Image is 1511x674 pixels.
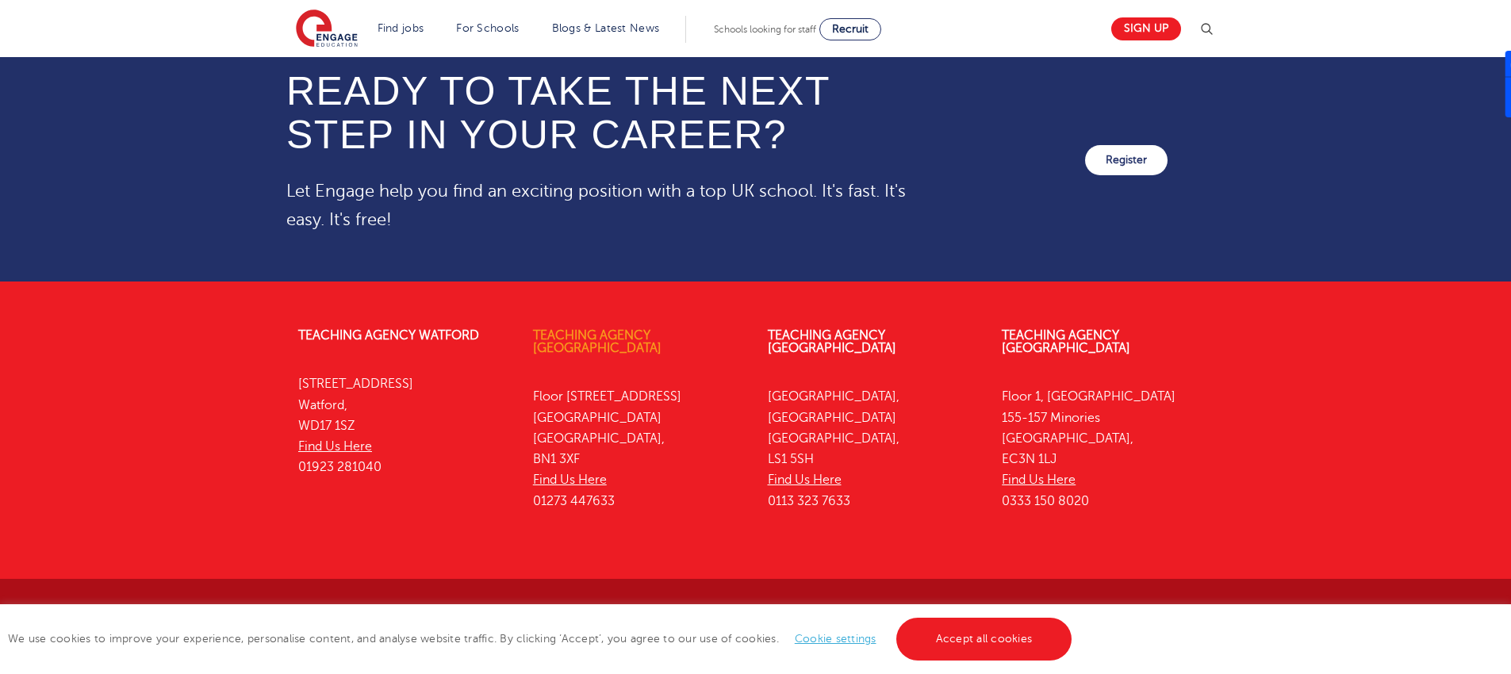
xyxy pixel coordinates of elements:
[296,10,358,49] img: Engage Education
[768,328,896,355] a: Teaching Agency [GEOGRAPHIC_DATA]
[298,328,479,343] a: Teaching Agency Watford
[8,633,1076,645] span: We use cookies to improve your experience, personalise content, and analyse website traffic. By c...
[533,473,607,487] a: Find Us Here
[795,633,876,645] a: Cookie settings
[298,373,509,477] p: [STREET_ADDRESS] Watford, WD17 1SZ 01923 281040
[286,177,915,234] p: Let Engage help you find an exciting position with a top UK school. It's fast. It's easy. It's free!
[714,24,816,35] span: Schools looking for staff
[456,22,519,34] a: For Schools
[1002,386,1213,511] p: Floor 1, [GEOGRAPHIC_DATA] 155-157 Minories [GEOGRAPHIC_DATA], EC3N 1LJ 0333 150 8020
[378,22,424,34] a: Find jobs
[1111,17,1181,40] a: Sign up
[896,618,1072,661] a: Accept all cookies
[533,328,662,355] a: Teaching Agency [GEOGRAPHIC_DATA]
[768,386,979,511] p: [GEOGRAPHIC_DATA], [GEOGRAPHIC_DATA] [GEOGRAPHIC_DATA], LS1 5SH 0113 323 7633
[298,439,372,454] a: Find Us Here
[819,18,881,40] a: Recruit
[533,386,744,511] p: Floor [STREET_ADDRESS] [GEOGRAPHIC_DATA] [GEOGRAPHIC_DATA], BN1 3XF 01273 447633
[832,23,869,35] span: Recruit
[286,70,915,157] h4: READY TO TAKE THE NEXT STEP IN YOUR CAREER?
[552,22,660,34] a: Blogs & Latest News
[1002,328,1130,355] a: Teaching Agency [GEOGRAPHIC_DATA]
[768,473,842,487] a: Find Us Here
[1002,473,1076,487] a: Find Us Here
[1085,145,1168,175] a: Register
